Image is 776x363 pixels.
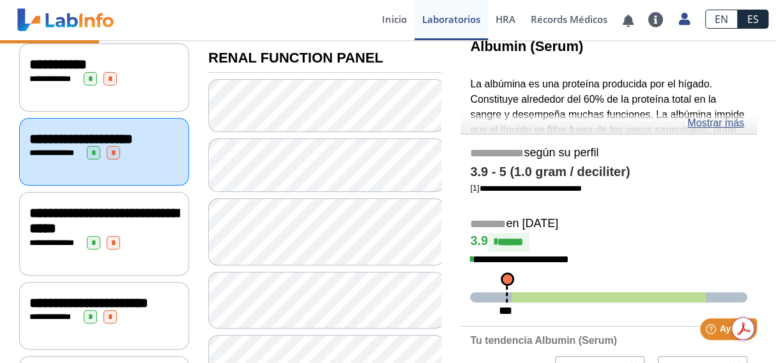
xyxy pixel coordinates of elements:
p: La albúmina es una proteína producida por el hígado. Constituye alrededor del 60% de la proteína ... [470,77,747,168]
a: ES [738,10,768,29]
iframe: Help widget launcher [662,313,762,349]
a: [1] [470,183,581,193]
a: EN [705,10,738,29]
h4: 3.9 - 5 (1.0 gram / deciliter) [470,165,747,180]
b: Tu tendencia Albumin (Serum) [470,335,617,346]
span: HRA [496,13,515,26]
b: Albumin (Serum) [470,38,583,54]
h4: 3.9 [470,233,747,252]
a: Mostrar más [687,115,744,131]
h5: según su perfil [470,146,747,161]
h5: en [DATE] [470,217,747,232]
b: RENAL FUNCTION PANEL [208,50,383,66]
